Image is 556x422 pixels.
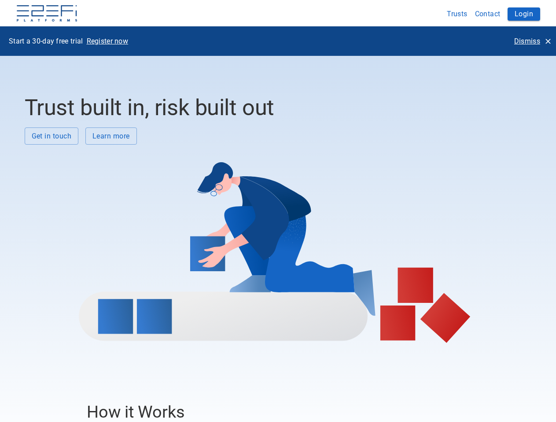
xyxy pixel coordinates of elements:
p: Register now [87,36,129,46]
h3: How it Works [87,402,462,422]
button: Learn more [85,127,137,145]
button: Get in touch [25,127,79,145]
p: Start a 30-day free trial [9,36,83,46]
button: Dismiss [511,33,554,49]
button: Register now [83,33,132,49]
p: Dismiss [514,36,540,46]
h2: Trust built in, risk built out [25,95,525,120]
